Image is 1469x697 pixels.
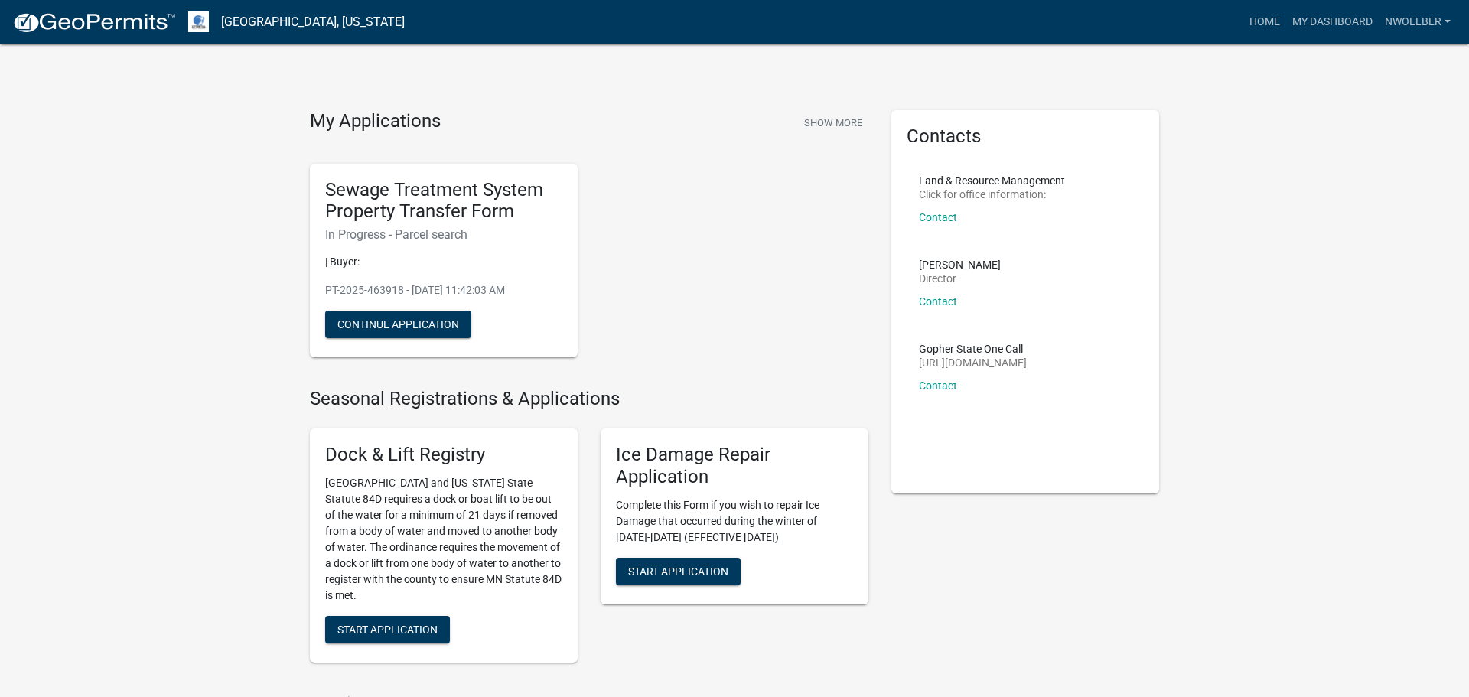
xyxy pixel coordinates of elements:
[1379,8,1457,37] a: nwoelber
[337,623,438,635] span: Start Application
[221,9,405,35] a: [GEOGRAPHIC_DATA], [US_STATE]
[325,227,562,242] h6: In Progress - Parcel search
[325,179,562,223] h5: Sewage Treatment System Property Transfer Form
[1243,8,1286,37] a: Home
[325,254,562,270] p: | Buyer:
[919,295,957,308] a: Contact
[616,558,741,585] button: Start Application
[919,273,1001,284] p: Director
[1286,8,1379,37] a: My Dashboard
[616,497,853,546] p: Complete this Form if you wish to repair Ice Damage that occurred during the winter of [DATE]-[DA...
[325,475,562,604] p: [GEOGRAPHIC_DATA] and [US_STATE] State Statute 84D requires a dock or boat lift to be out of the ...
[310,388,868,410] h4: Seasonal Registrations & Applications
[919,344,1027,354] p: Gopher State One Call
[310,110,441,133] h4: My Applications
[919,357,1027,368] p: [URL][DOMAIN_NAME]
[919,189,1065,200] p: Click for office information:
[907,125,1144,148] h5: Contacts
[325,282,562,298] p: PT-2025-463918 - [DATE] 11:42:03 AM
[188,11,209,32] img: Otter Tail County, Minnesota
[919,211,957,223] a: Contact
[616,444,853,488] h5: Ice Damage Repair Application
[919,175,1065,186] p: Land & Resource Management
[919,259,1001,270] p: [PERSON_NAME]
[325,616,450,643] button: Start Application
[798,110,868,135] button: Show More
[325,311,471,338] button: Continue Application
[628,565,728,577] span: Start Application
[325,444,562,466] h5: Dock & Lift Registry
[919,379,957,392] a: Contact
